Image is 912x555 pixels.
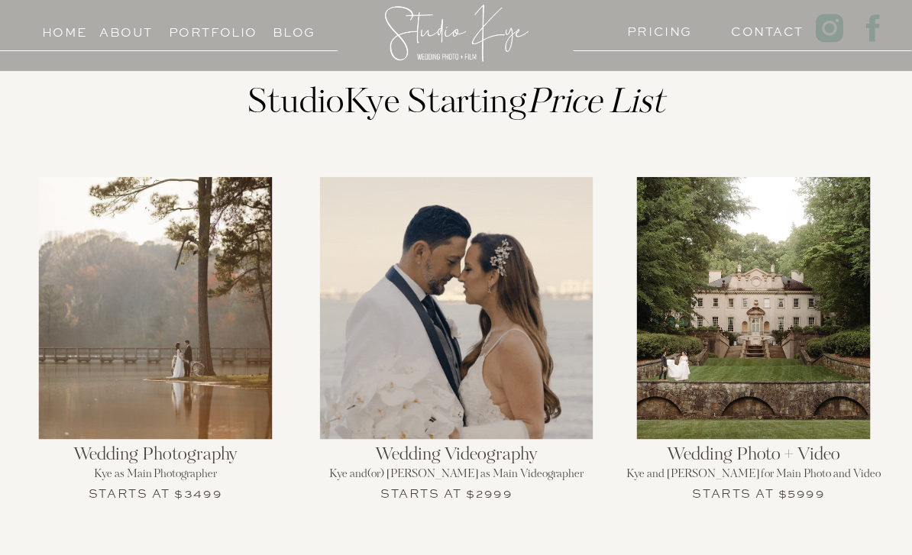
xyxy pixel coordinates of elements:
[308,469,605,492] h2: Kye and(or) [PERSON_NAME] as Main Videographer
[605,469,902,492] h2: Kye and [PERSON_NAME] for Main Photo and Video
[308,446,605,469] h2: Wedding Videography
[7,446,304,469] h2: Wedding Photography
[259,21,328,36] a: Blog
[7,469,304,492] h2: Kye as Main Photographer
[379,482,515,500] h3: Starts at $2999
[731,21,790,35] a: Contact
[605,446,902,469] h2: Wedding Photo + Video
[690,482,826,500] h3: Starts at $5999
[169,21,238,36] a: Portfolio
[87,482,223,500] h3: Starts at $3499
[99,21,153,36] a: About
[35,21,94,36] a: Home
[627,21,686,35] a: PRICING
[526,87,665,121] i: Price List
[176,84,736,129] h2: StudioKye Starting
